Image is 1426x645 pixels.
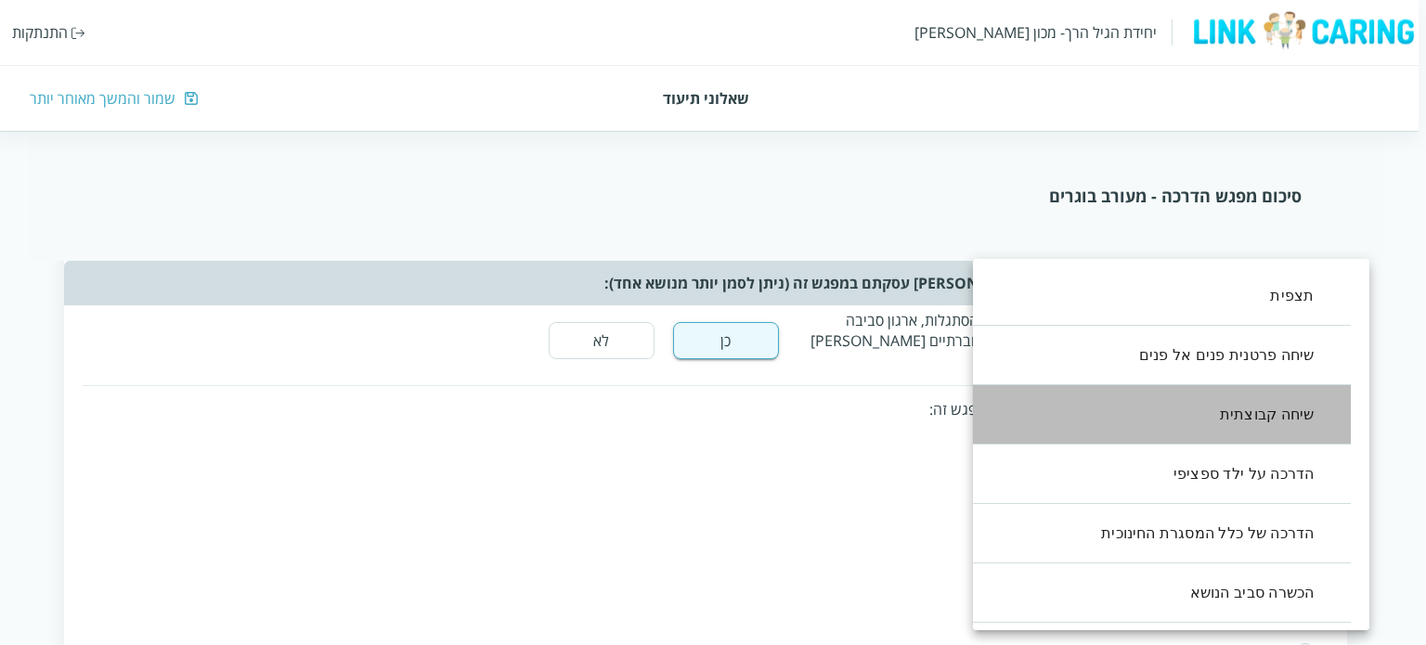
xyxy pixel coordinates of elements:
li: תצפית [954,266,1351,326]
li: הדרכה על ילד ספציפי [954,445,1351,504]
li: שיחה קבוצתית [954,385,1351,445]
li: שיחה פרטנית פנים אל פנים [954,326,1351,385]
li: הכשרה סביב הנושא [954,563,1351,623]
li: הדרכה של כלל המסגרת החינוכית [954,504,1351,563]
